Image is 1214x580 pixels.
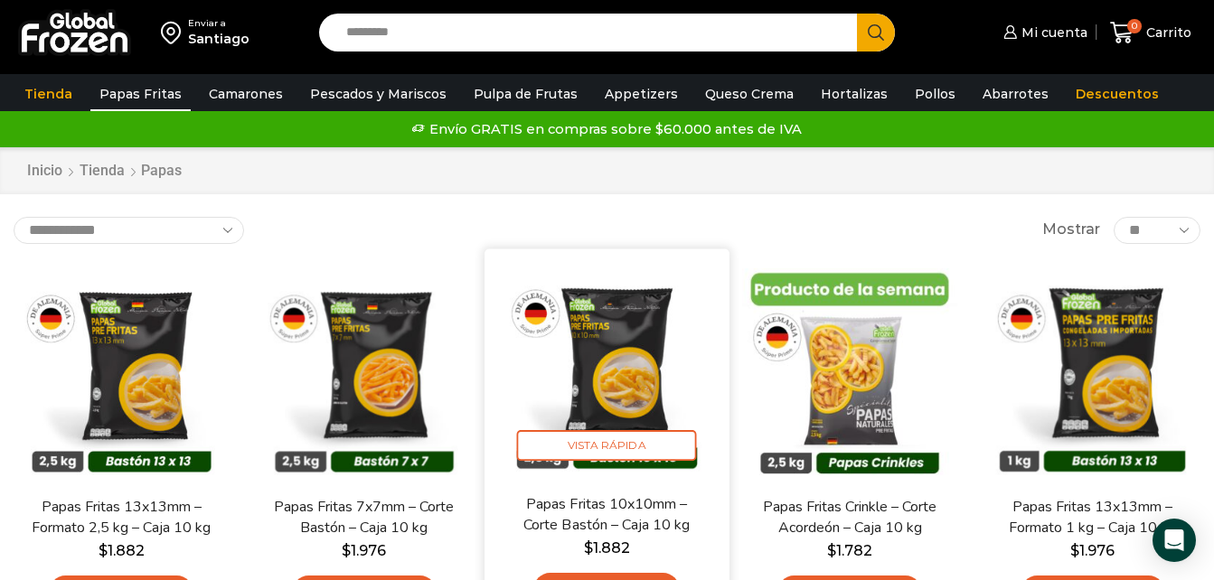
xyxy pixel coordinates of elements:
a: Hortalizas [812,77,897,111]
a: Papas Fritas 13x13mm – Formato 1 kg – Caja 10 kg [995,497,1190,538]
bdi: 1.782 [827,542,872,559]
div: Open Intercom Messenger [1153,519,1196,562]
a: Papas Fritas 7x7mm – Corte Bastón – Caja 10 kg [268,497,462,538]
a: Papas Fritas [90,77,191,111]
a: Papas Fritas Crinkle – Corte Acordeón – Caja 10 kg [753,497,947,538]
img: address-field-icon.svg [161,17,188,48]
button: Search button [857,14,895,51]
span: Vista Rápida [517,429,697,461]
a: Inicio [26,161,63,182]
a: Papas Fritas 13x13mm – Formato 2,5 kg – Caja 10 kg [24,497,219,538]
bdi: 1.882 [99,542,145,559]
span: Mi cuenta [1017,23,1087,42]
span: Mostrar [1042,220,1100,240]
a: Camarones [200,77,292,111]
a: Tienda [79,161,126,182]
span: $ [827,542,836,559]
nav: Breadcrumb [26,161,182,182]
bdi: 1.976 [1070,542,1115,559]
a: Pescados y Mariscos [301,77,456,111]
select: Pedido de la tienda [14,217,244,244]
a: Descuentos [1067,77,1168,111]
a: Abarrotes [974,77,1058,111]
a: Papas Fritas 10x10mm – Corte Bastón – Caja 10 kg [509,493,704,536]
bdi: 1.976 [342,542,386,559]
span: $ [99,542,108,559]
span: 0 [1127,19,1142,33]
span: $ [1070,542,1079,559]
a: 0 Carrito [1106,12,1196,54]
a: Pulpa de Frutas [465,77,587,111]
a: Tienda [15,77,81,111]
div: Santiago [188,30,249,48]
a: Appetizers [596,77,687,111]
span: Carrito [1142,23,1191,42]
bdi: 1.882 [584,538,630,556]
span: $ [584,538,593,556]
a: Queso Crema [696,77,803,111]
a: Pollos [906,77,965,111]
div: Enviar a [188,17,249,30]
span: $ [342,542,351,559]
a: Mi cuenta [999,14,1087,51]
h1: Papas [141,162,182,179]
